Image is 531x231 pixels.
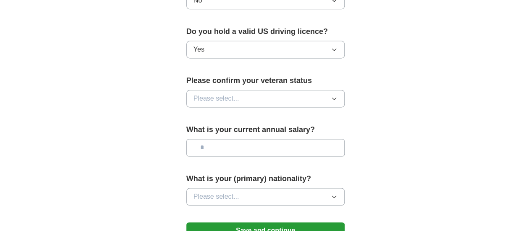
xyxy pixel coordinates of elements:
label: What is your current annual salary? [186,124,345,135]
span: Please select... [194,93,239,104]
button: Please select... [186,90,345,107]
span: Please select... [194,192,239,202]
label: What is your (primary) nationality? [186,173,345,184]
span: Yes [194,44,204,55]
label: Please confirm your veteran status [186,75,345,86]
label: Do you hold a valid US driving licence? [186,26,345,37]
button: Yes [186,41,345,58]
button: Please select... [186,188,345,205]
